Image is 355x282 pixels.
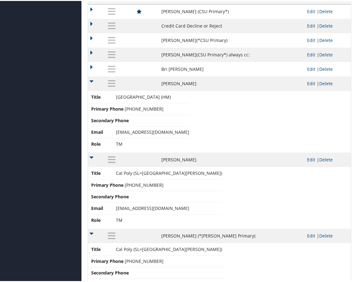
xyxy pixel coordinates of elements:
span: Secondary Phone [91,192,129,199]
span: [EMAIL_ADDRESS][DOMAIN_NAME] [116,204,189,210]
span: Title [91,169,115,176]
td: | [304,47,351,61]
span: Title [91,245,115,252]
td: | [304,18,351,32]
a: Edit [307,65,315,71]
td: | [304,152,351,166]
td: [PERSON_NAME] (*[PERSON_NAME] Primary) [158,228,304,242]
a: Edit [307,156,315,162]
td: | [304,61,351,76]
span: Cal Poly (SL=[GEOGRAPHIC_DATA][PERSON_NAME]) [116,245,222,251]
span: Primary Phone [91,257,123,264]
span: Secondary Phone [91,269,129,275]
a: Delete [319,51,333,57]
span: Role [91,140,115,147]
a: Edit [307,22,315,28]
td: Credit Card Decline or Reject [158,18,304,32]
span: [PHONE_NUMBER] [125,257,164,263]
td: [PERSON_NAME](CSU Primary*) always cc: [158,47,304,61]
a: Delete [319,232,333,238]
span: [PHONE_NUMBER] [125,105,164,111]
td: [PERSON_NAME](*CSU Primary) [158,32,304,47]
td: | [304,32,351,47]
a: Delete [319,22,333,28]
a: Edit [307,80,315,86]
td: [PERSON_NAME] (CSU Primary*) [158,3,304,18]
td: Bri [PERSON_NAME] [158,61,304,76]
a: Edit [307,8,315,13]
span: Title [91,93,115,100]
td: [PERSON_NAME] [158,152,304,166]
span: [EMAIL_ADDRESS][DOMAIN_NAME] [116,128,189,134]
a: Delete [319,36,333,42]
span: Secondary Phone [91,116,129,123]
span: TM [116,216,123,222]
td: | [304,228,351,242]
span: Email [91,204,115,211]
span: [PHONE_NUMBER] [125,181,164,187]
td: | [304,3,351,18]
span: Cal Poly (SL=[GEOGRAPHIC_DATA][PERSON_NAME]) [116,169,222,175]
span: [GEOGRAPHIC_DATA] (HM) [116,93,171,99]
a: Edit [307,36,315,42]
a: Delete [319,156,333,162]
a: Delete [319,80,333,86]
span: Primary Phone [91,181,123,188]
td: [PERSON_NAME] [158,76,304,90]
span: Role [91,216,115,223]
span: TM [116,140,123,146]
span: Primary Phone [91,105,123,112]
a: Edit [307,51,315,57]
span: Email [91,128,115,135]
a: Edit [307,232,315,238]
td: | [304,76,351,90]
a: Delete [319,8,333,13]
a: Delete [319,65,333,71]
